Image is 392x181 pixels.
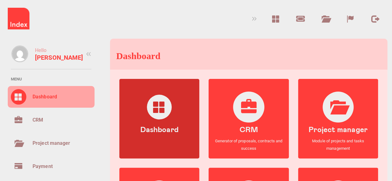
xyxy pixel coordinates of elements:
span: Hello [35,47,47,53]
div: CRM [33,115,43,125]
a: Payment [8,156,95,177]
h4: Project manager [309,126,368,134]
h4: Dashboard [140,126,178,134]
div: Dashboard [33,92,57,101]
div: Project manager [33,139,70,148]
a: Project manager Module of projects and tasks management [298,85,378,158]
a: CRM [8,109,95,131]
a: Dashboard [119,85,199,158]
a: CRM Generator of proposals, contracts and success [209,85,288,158]
a: Dashboard [8,86,95,108]
div: Payment [33,162,53,171]
span: Generator of proposals, contracts and success [215,137,282,152]
div: Menu [5,69,98,83]
h4: CRM [240,126,258,134]
h1: Dashboard [116,51,161,61]
img: iwm-logo-2018.png [8,8,29,29]
a: Project manager [8,132,95,154]
div: [PERSON_NAME] [35,54,83,61]
span: Module of projects and tasks management [304,137,372,152]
